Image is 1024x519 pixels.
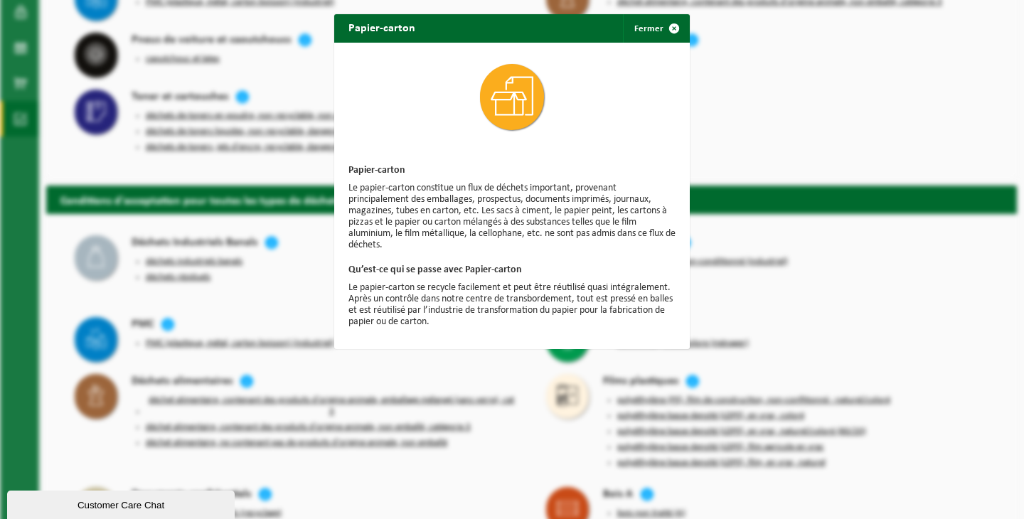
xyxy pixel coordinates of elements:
[334,14,430,41] h2: Papier-carton
[7,488,238,519] iframe: chat widget
[623,14,688,43] button: Fermer
[348,282,676,328] p: Le papier-carton se recycle facilement et peut être réutilisé quasi intégralement. Après un contr...
[348,265,676,275] h3: Qu’est-ce qui se passe avec Papier-carton
[348,183,676,251] p: Le papier-carton constitue un flux de déchets important, provenant principalement des emballages,...
[348,166,676,176] h3: Papier-carton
